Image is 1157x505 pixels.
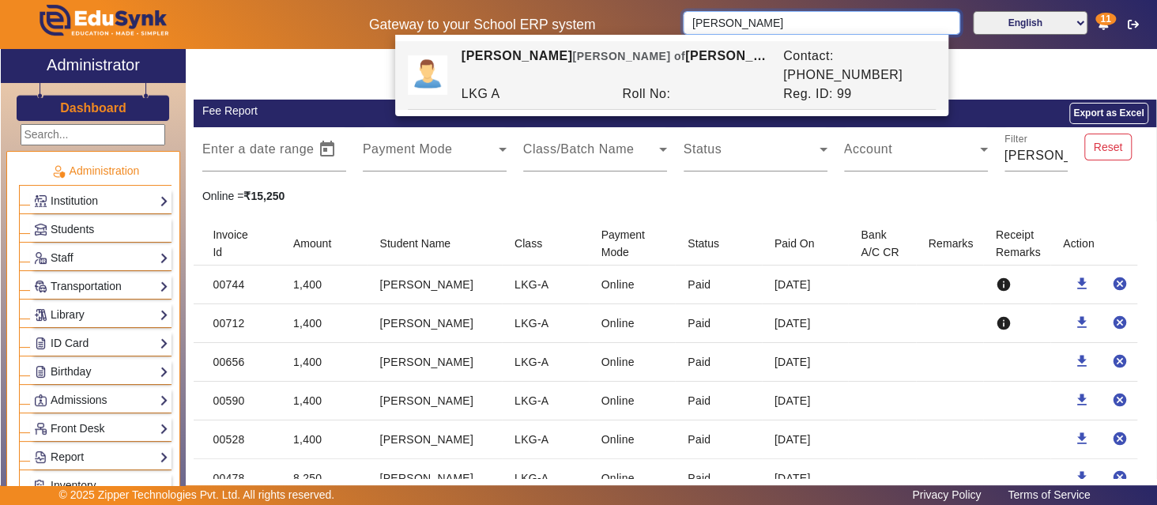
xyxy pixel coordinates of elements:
img: Administration.png [51,164,66,179]
mat-cell: [PERSON_NAME] [367,420,502,459]
mat-cell: Online [589,459,676,497]
mat-icon: info [996,277,1012,292]
h5: Gateway to your School ERP system [298,17,666,33]
mat-icon: cancel [1112,469,1128,485]
mat-cell: Paid [675,382,762,420]
mat-cell: LKG-A [502,420,589,459]
mat-cell: 1,400 [281,420,367,459]
div: Status [688,235,719,252]
input: Start Date [202,146,249,165]
mat-icon: download [1074,392,1090,408]
a: Terms of Service [1000,484,1098,505]
mat-header-cell: Action [1050,221,1137,266]
mat-label: Filter [1004,134,1027,145]
div: Invoice Id [213,226,268,261]
img: Inventory.png [35,480,47,492]
div: Status [688,235,733,252]
mat-cell: 1,400 [281,343,367,382]
mat-icon: download [1074,353,1090,369]
img: Students.png [35,224,47,236]
input: Search [683,11,959,35]
mat-cell: [DATE] [762,420,849,459]
mat-icon: cancel [1112,353,1128,369]
mat-cell: 00528 [194,420,281,459]
mat-cell: LKG-A [502,304,589,343]
div: Paid On [774,235,829,252]
mat-cell: Paid [675,343,762,382]
mat-cell: [PERSON_NAME] [367,382,502,420]
button: Export as Excel [1069,103,1148,124]
div: LKG A [453,85,614,104]
mat-cell: LKG-A [502,266,589,304]
button: Open calendar [308,130,346,168]
mat-cell: [DATE] [762,304,849,343]
a: Students [34,220,168,239]
mat-cell: 8,250 [281,459,367,497]
mat-icon: cancel [1112,276,1128,292]
button: Reset [1084,134,1132,160]
mat-cell: LKG-A [502,382,589,420]
mat-header-cell: Receipt Remarks [983,221,1050,266]
span: Students [51,223,94,236]
div: Payment Mode [601,226,663,261]
h2: Administrator [47,55,140,74]
mat-cell: Paid [675,304,762,343]
mat-cell: 1,400 [281,304,367,343]
mat-cell: [DATE] [762,382,849,420]
div: Class [514,235,556,252]
input: End Date [262,146,305,165]
mat-cell: 00744 [194,266,281,304]
mat-cell: [PERSON_NAME] [367,343,502,382]
span: [PERSON_NAME] of [572,50,685,62]
div: Amount [293,235,345,252]
mat-icon: download [1074,469,1090,485]
div: Paid On [774,235,815,252]
mat-icon: download [1074,315,1090,330]
mat-cell: Paid [675,459,762,497]
div: Student Name [380,235,451,252]
div: Student Name [380,235,465,252]
mat-cell: 00478 [194,459,281,497]
mat-icon: info [996,315,1012,331]
p: © 2025 Zipper Technologies Pvt. Ltd. All rights reserved. [59,487,335,503]
span: Inventory [51,479,96,492]
mat-cell: Paid [675,266,762,304]
div: Contact: [PHONE_NUMBER] [775,47,937,85]
mat-label: Enter a date range [202,142,315,156]
mat-cell: 1,400 [281,266,367,304]
mat-cell: [PERSON_NAME] [367,459,502,497]
mat-cell: Online [589,343,676,382]
strong: ₹15,250 [243,190,285,202]
a: Dashboard [59,100,127,116]
div: Class [514,235,542,252]
mat-label: Account [844,142,892,156]
div: Online = [194,188,354,205]
mat-cell: Online [589,266,676,304]
div: Roll No: [614,85,775,104]
div: Reg. ID: 99 [774,85,936,104]
a: Privacy Policy [904,484,989,505]
h2: [GEOGRAPHIC_DATA] [194,77,1156,92]
mat-icon: download [1074,431,1090,447]
div: Invoice Id [213,226,254,261]
div: Payment Mode [601,226,651,261]
mat-icon: download [1074,276,1090,292]
mat-cell: Online [589,304,676,343]
mat-icon: cancel [1112,315,1128,330]
h3: Dashboard [60,100,126,115]
mat-label: Payment Mode [363,142,453,156]
span: 11 [1095,13,1115,25]
mat-icon: cancel [1112,431,1128,447]
a: Administrator [1,49,186,83]
mat-cell: LKG-A [502,459,589,497]
mat-cell: LKG-A [502,343,589,382]
mat-cell: Paid [675,420,762,459]
input: Search... [21,124,165,145]
mat-cell: [DATE] [762,343,849,382]
a: Inventory [34,477,168,495]
mat-cell: Online [589,382,676,420]
div: Fee Report [202,103,667,119]
mat-label: Status [684,142,722,156]
img: profile.png [408,55,447,95]
mat-cell: 00712 [194,304,281,343]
